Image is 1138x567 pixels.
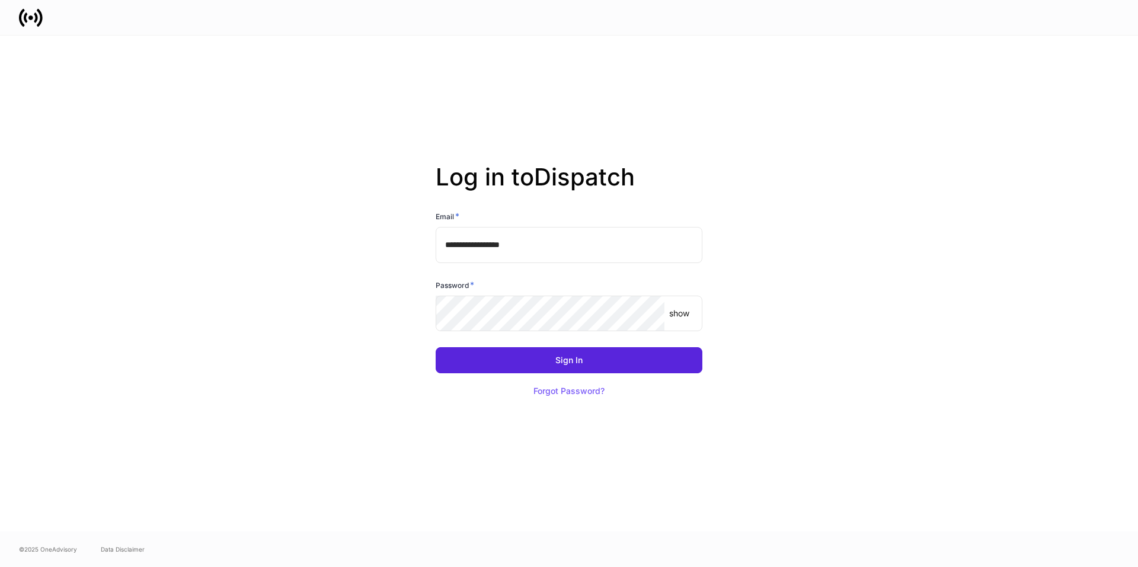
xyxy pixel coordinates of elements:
h2: Log in to Dispatch [436,163,702,210]
div: Forgot Password? [533,387,605,395]
h6: Email [436,210,459,222]
h6: Password [436,279,474,291]
p: show [669,307,689,319]
a: Data Disclaimer [101,544,145,554]
div: Sign In [555,356,583,364]
span: © 2025 OneAdvisory [19,544,77,554]
button: Forgot Password? [519,378,619,404]
button: Sign In [436,347,702,373]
